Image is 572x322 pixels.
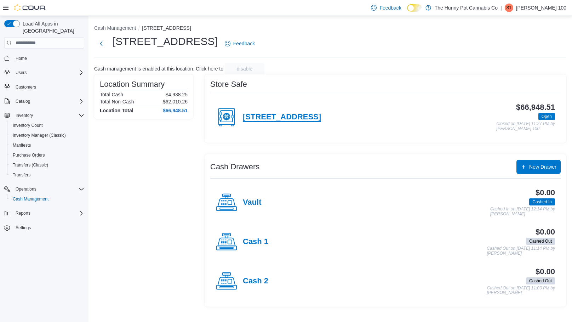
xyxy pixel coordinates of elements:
span: Open [542,113,552,120]
span: Transfers [13,172,30,178]
a: Cash Management [10,195,51,203]
a: Transfers [10,171,33,179]
button: [STREET_ADDRESS] [142,25,191,31]
span: Inventory Manager (Classic) [10,131,84,140]
span: Open [538,113,555,120]
span: Cash Management [10,195,84,203]
span: Transfers (Classic) [13,162,48,168]
p: Cashed Out on [DATE] 11:03 PM by [PERSON_NAME] [487,286,555,295]
span: Cashed Out [526,238,555,245]
span: Cashed In [532,199,552,205]
span: Home [13,53,84,62]
p: Cash management is enabled at this location. Click here to [94,66,223,72]
h4: Location Total [100,108,133,113]
button: Catalog [1,96,87,106]
h6: Total Non-Cash [100,99,134,104]
span: Inventory [13,111,84,120]
span: Users [16,70,27,75]
span: Reports [13,209,84,218]
span: Settings [13,223,84,232]
span: Operations [13,185,84,193]
button: Inventory Count [7,120,87,130]
p: Closed on [DATE] 11:27 PM by [PERSON_NAME] 100 [496,122,555,131]
img: Cova [14,4,46,11]
span: Feedback [233,40,255,47]
span: Home [16,56,27,61]
a: Settings [13,224,34,232]
button: New Drawer [516,160,561,174]
h3: $0.00 [536,267,555,276]
h3: Store Safe [210,80,247,89]
button: Purchase Orders [7,150,87,160]
span: Reports [16,210,30,216]
button: disable [225,63,264,74]
p: | [500,4,502,12]
span: Inventory Count [10,121,84,130]
button: Home [1,53,87,63]
h6: Total Cash [100,92,123,97]
button: Operations [1,184,87,194]
p: $4,938.25 [166,92,188,97]
h3: $0.00 [536,228,555,236]
span: Inventory [16,113,33,118]
div: Sarah 100 [505,4,513,12]
span: Manifests [10,141,84,149]
button: Users [13,68,29,77]
button: Transfers (Classic) [7,160,87,170]
h3: $0.00 [536,188,555,197]
span: Users [13,68,84,77]
span: Catalog [16,98,30,104]
span: Catalog [13,97,84,106]
span: Customers [13,83,84,91]
a: Inventory Manager (Classic) [10,131,69,140]
h4: [STREET_ADDRESS] [243,113,321,122]
p: The Hunny Pot Cannabis Co [435,4,498,12]
span: Operations [16,186,36,192]
input: Dark Mode [407,4,422,12]
nav: An example of EuiBreadcrumbs [94,24,566,33]
span: Cash Management [13,196,48,202]
span: Settings [16,225,31,231]
button: Cash Management [94,25,136,31]
h4: Cash 1 [243,237,268,247]
button: Cash Management [7,194,87,204]
button: Reports [1,208,87,218]
h3: $66,948.51 [516,103,555,112]
span: Purchase Orders [13,152,45,158]
span: Load All Apps in [GEOGRAPHIC_DATA] [20,20,84,34]
span: Inventory Count [13,123,43,128]
button: Inventory [13,111,36,120]
button: Catalog [13,97,33,106]
h4: Cash 2 [243,277,268,286]
span: disable [237,65,252,72]
span: Cashed Out [526,277,555,284]
h3: Cash Drawers [210,163,259,171]
p: Cashed In on [DATE] 12:14 PM by [PERSON_NAME] [490,207,555,216]
button: Settings [1,222,87,233]
span: Cashed Out [529,238,552,244]
button: Next [94,36,108,51]
button: Reports [13,209,33,218]
a: Purchase Orders [10,151,48,159]
button: Inventory [1,111,87,120]
span: Transfers (Classic) [10,161,84,169]
button: Operations [13,185,39,193]
button: Customers [1,82,87,92]
span: Cashed In [529,198,555,205]
span: S1 [506,4,511,12]
a: Manifests [10,141,34,149]
nav: Complex example [4,50,84,251]
button: Transfers [7,170,87,180]
a: Customers [13,83,39,91]
h4: $66,948.51 [163,108,188,113]
a: Inventory Count [10,121,46,130]
span: Inventory Manager (Classic) [13,132,66,138]
span: Purchase Orders [10,151,84,159]
span: Transfers [10,171,84,179]
span: Feedback [379,4,401,11]
span: Cashed Out [529,278,552,284]
span: Customers [16,84,36,90]
a: Feedback [222,36,258,51]
p: [PERSON_NAME] 100 [516,4,566,12]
